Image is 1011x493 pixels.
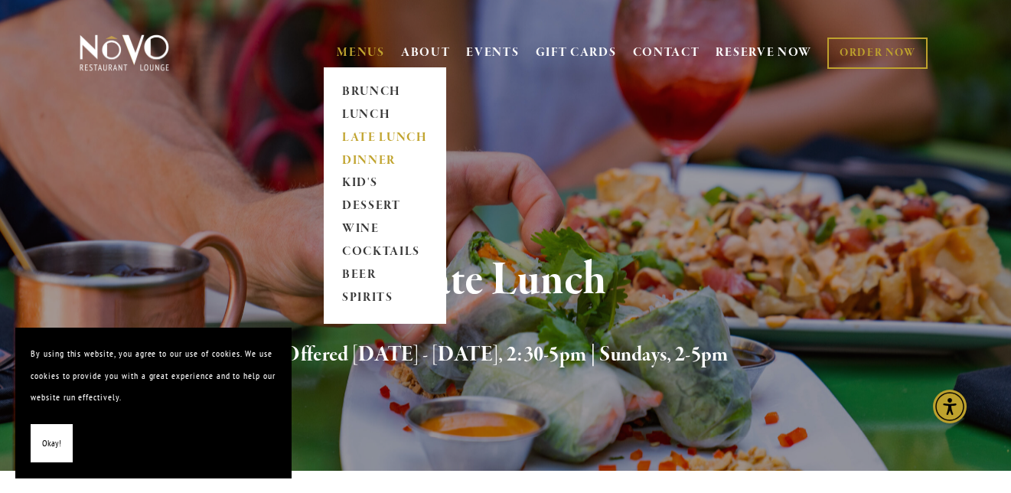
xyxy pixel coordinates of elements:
p: By using this website, you agree to our use of cookies. We use cookies to provide you with a grea... [31,343,276,409]
img: Novo Restaurant &amp; Lounge [77,34,172,72]
span: Okay! [42,433,61,455]
a: MENUS [337,45,385,60]
a: COCKTAILS [337,241,432,264]
a: BEER [337,264,432,287]
button: Okay! [31,424,73,463]
h1: Late Lunch [103,256,909,305]
a: RESERVE NOW [716,38,812,67]
a: BRUNCH [337,80,432,103]
a: KID'S [337,172,432,195]
a: SPIRITS [337,287,432,310]
a: WINE [337,218,432,241]
section: Cookie banner [15,328,291,478]
a: ORDER NOW [827,38,928,69]
a: DINNER [337,149,432,172]
a: ABOUT [401,45,451,60]
div: Accessibility Menu [933,390,967,423]
a: DESSERT [337,195,432,218]
a: EVENTS [466,45,519,60]
a: LATE LUNCH [337,126,432,149]
h2: Offered [DATE] - [DATE], 2:30-5pm | Sundays, 2-5pm [103,339,909,371]
a: GIFT CARDS [536,38,617,67]
a: LUNCH [337,103,432,126]
a: CONTACT [633,38,700,67]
